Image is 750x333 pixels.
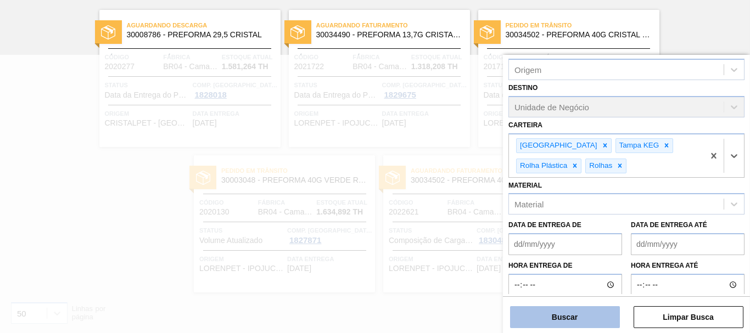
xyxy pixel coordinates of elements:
[631,221,707,229] label: Data de Entrega até
[411,52,467,63] span: Estoque atual
[101,25,115,39] img: status
[163,52,219,63] span: Fábrica
[508,121,542,129] label: Carteira
[352,52,408,63] span: Fábrica
[616,139,661,153] div: Tampa KEG
[508,233,622,255] input: dd/mm/yyyy
[127,20,281,31] span: Aguardando Descarga
[517,139,599,153] div: [GEOGRAPHIC_DATA]
[480,25,494,39] img: status
[514,65,541,75] div: Origem
[290,25,305,39] img: status
[508,221,581,229] label: Data de Entrega de
[508,258,622,274] label: Hora entrega de
[470,10,659,147] a: statusPedido em Trânsito30034502 - PREFORMA 40G CRISTAL 60% RECCódigo2017186FábricaBR04 - Camaçar...
[506,20,659,31] span: Pedido em Trânsito
[586,159,614,173] div: Rolhas
[127,31,272,39] span: 30008786 - PREFORMA 29,5 CRISTAL
[316,20,470,31] span: Aguardando Faturamento
[508,84,538,92] label: Destino
[514,200,544,209] div: Material
[542,52,598,63] span: Fábrica
[484,52,540,63] span: Código
[316,31,461,39] span: 30034490 - PREFORMA 13,7G CRISTAL 60% REC
[222,52,278,63] span: Estoque atual
[631,233,745,255] input: dd/mm/yyyy
[91,10,281,147] a: statusAguardando Descarga30008786 - PREFORMA 29,5 CRISTALCódigo2020277FábricaBR04 - CamaçariEstoq...
[281,10,470,147] a: statusAguardando Faturamento30034490 - PREFORMA 13,7G CRISTAL 60% RECCódigo2021722FábricaBR04 - C...
[631,258,745,274] label: Hora entrega até
[506,31,651,39] span: 30034502 - PREFORMA 40G CRISTAL 60% REC
[517,159,569,173] div: Rolha Plástica
[508,182,542,189] label: Material
[601,52,657,63] span: Estoque atual
[105,52,161,63] span: Código
[294,52,350,63] span: Código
